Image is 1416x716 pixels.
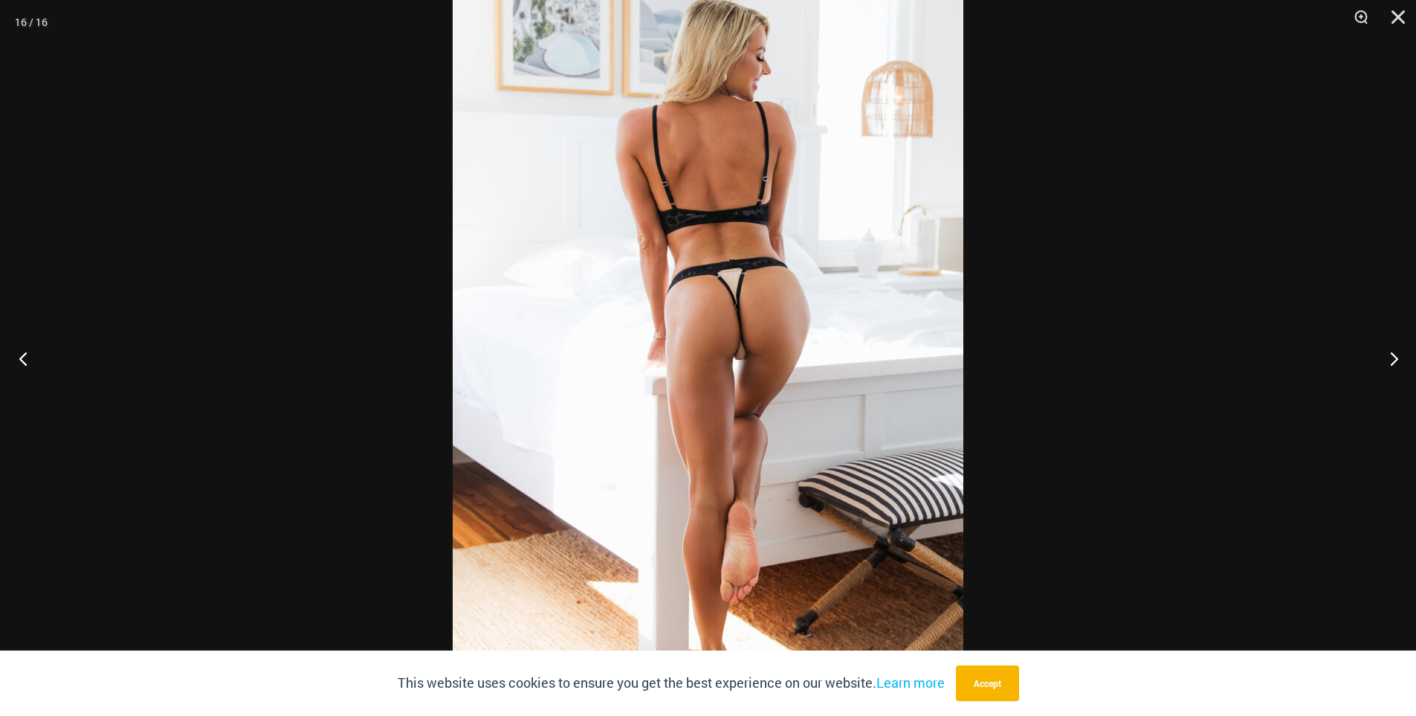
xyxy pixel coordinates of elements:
button: Next [1360,321,1416,396]
div: 16 / 16 [15,11,48,33]
p: This website uses cookies to ensure you get the best experience on our website. [398,672,945,694]
a: Learn more [876,674,945,691]
button: Accept [956,665,1019,701]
